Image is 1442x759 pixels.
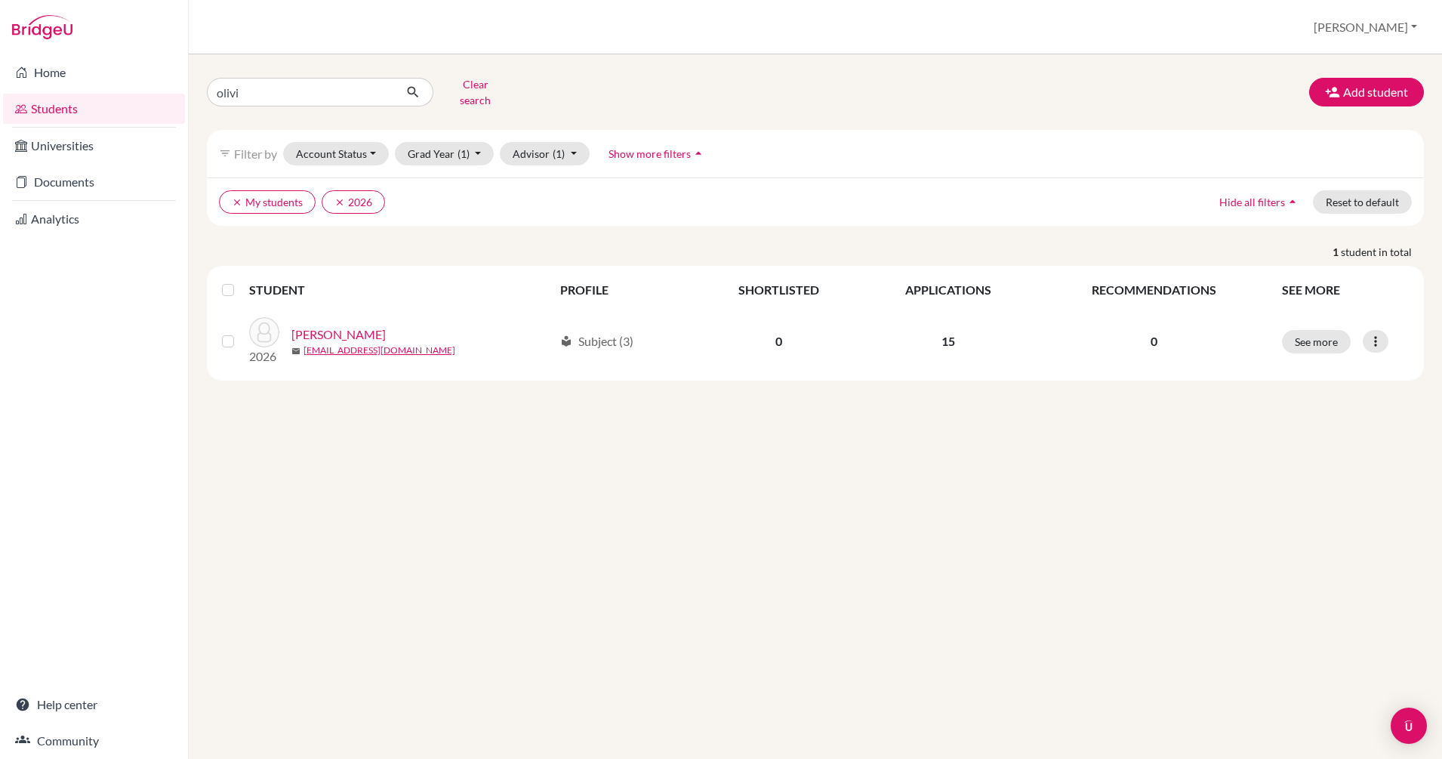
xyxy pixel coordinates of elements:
[696,308,861,375] td: 0
[3,94,185,124] a: Students
[696,272,861,308] th: SHORTLISTED
[334,197,345,208] i: clear
[1035,272,1273,308] th: RECOMMENDATIONS
[609,147,691,160] span: Show more filters
[12,15,72,39] img: Bridge-U
[1391,708,1427,744] div: Open Intercom Messenger
[3,131,185,161] a: Universities
[1313,190,1412,214] button: Reset to default
[861,272,1035,308] th: APPLICATIONS
[861,308,1035,375] td: 15
[3,167,185,197] a: Documents
[219,147,231,159] i: filter_list
[3,204,185,234] a: Analytics
[3,726,185,756] a: Community
[551,272,696,308] th: PROFILE
[232,197,242,208] i: clear
[291,347,300,356] span: mail
[1282,330,1351,353] button: See more
[283,142,389,165] button: Account Status
[219,190,316,214] button: clearMy students
[500,142,590,165] button: Advisor(1)
[207,78,394,106] input: Find student by name...
[458,147,470,160] span: (1)
[322,190,385,214] button: clear2026
[560,332,633,350] div: Subject (3)
[596,142,719,165] button: Show more filtersarrow_drop_up
[1285,194,1300,209] i: arrow_drop_up
[234,147,277,161] span: Filter by
[395,142,495,165] button: Grad Year(1)
[249,272,551,308] th: STUDENT
[553,147,565,160] span: (1)
[560,335,572,347] span: local_library
[3,57,185,88] a: Home
[291,326,386,344] a: [PERSON_NAME]
[1341,244,1424,260] span: student in total
[1307,13,1424,42] button: [PERSON_NAME]
[1206,190,1313,214] button: Hide all filtersarrow_drop_up
[1273,272,1418,308] th: SEE MORE
[303,344,455,357] a: [EMAIL_ADDRESS][DOMAIN_NAME]
[691,146,706,161] i: arrow_drop_up
[249,317,279,347] img: Chau, Alexander
[1219,196,1285,208] span: Hide all filters
[249,347,279,366] p: 2026
[1044,332,1264,350] p: 0
[1333,244,1341,260] strong: 1
[3,690,185,720] a: Help center
[1309,78,1424,106] button: Add student
[433,73,517,112] button: Clear search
